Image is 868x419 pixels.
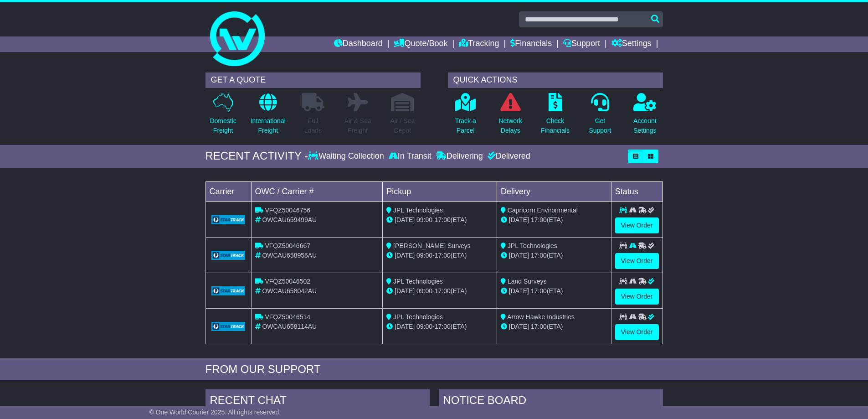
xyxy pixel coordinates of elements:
[563,36,600,52] a: Support
[395,216,415,223] span: [DATE]
[611,36,652,52] a: Settings
[508,242,557,249] span: JPL Technologies
[393,313,443,321] span: JPL Technologies
[383,181,497,202] td: Pickup
[210,116,236,135] p: Domestic Freight
[540,93,570,140] a: CheckFinancials
[250,93,286,140] a: InternationalFreight
[497,181,611,202] td: Delivery
[393,207,443,214] span: JPL Technologies
[205,181,251,202] td: Carrier
[588,93,611,140] a: GetSupport
[416,252,432,259] span: 09:00
[265,278,310,285] span: VFQZ50046502
[416,323,432,330] span: 09:00
[393,242,471,249] span: [PERSON_NAME] Surveys
[262,252,317,259] span: OWCAU658955AU
[205,363,663,376] div: FROM OUR SUPPORT
[448,72,663,88] div: QUICK ACTIONS
[251,116,286,135] p: International Freight
[485,151,530,161] div: Delivered
[633,93,657,140] a: AccountSettings
[393,278,443,285] span: JPL Technologies
[386,286,493,296] div: - (ETA)
[435,252,451,259] span: 17:00
[209,93,236,140] a: DomesticFreight
[302,116,324,135] p: Full Loads
[459,36,499,52] a: Tracking
[633,116,657,135] p: Account Settings
[615,217,659,233] a: View Order
[334,36,383,52] a: Dashboard
[262,216,317,223] span: OWCAU659499AU
[611,181,663,202] td: Status
[386,215,493,225] div: - (ETA)
[508,207,578,214] span: Capricorn Environmental
[435,216,451,223] span: 17:00
[205,72,421,88] div: GET A QUOTE
[394,36,447,52] a: Quote/Book
[416,216,432,223] span: 09:00
[615,289,659,305] a: View Order
[531,287,547,295] span: 17:00
[390,116,415,135] p: Air / Sea Depot
[498,116,522,135] p: Network Delays
[509,323,529,330] span: [DATE]
[262,287,317,295] span: OWCAU658042AU
[455,93,477,140] a: Track aParcel
[435,287,451,295] span: 17:00
[211,286,246,295] img: GetCarrierServiceLogo
[531,252,547,259] span: 17:00
[211,251,246,260] img: GetCarrierServiceLogo
[509,287,529,295] span: [DATE]
[395,287,415,295] span: [DATE]
[615,324,659,340] a: View Order
[541,116,570,135] p: Check Financials
[507,313,575,321] span: Arrow Hawke Industries
[501,322,607,331] div: (ETA)
[344,116,371,135] p: Air & Sea Freight
[434,151,485,161] div: Delivering
[262,323,317,330] span: OWCAU658114AU
[615,253,659,269] a: View Order
[386,151,434,161] div: In Transit
[205,150,308,163] div: RECENT ACTIVITY -
[508,278,547,285] span: Land Surveys
[501,215,607,225] div: (ETA)
[498,93,522,140] a: NetworkDelays
[265,242,310,249] span: VFQZ50046667
[416,287,432,295] span: 09:00
[435,323,451,330] span: 17:00
[211,322,246,331] img: GetCarrierServiceLogo
[509,252,529,259] span: [DATE]
[510,36,552,52] a: Financials
[509,216,529,223] span: [DATE]
[395,252,415,259] span: [DATE]
[386,322,493,331] div: - (ETA)
[395,323,415,330] span: [DATE]
[251,181,383,202] td: OWC / Carrier #
[531,216,547,223] span: 17:00
[455,116,476,135] p: Track a Parcel
[531,323,547,330] span: 17:00
[386,251,493,260] div: - (ETA)
[501,251,607,260] div: (ETA)
[308,151,386,161] div: Waiting Collection
[589,116,611,135] p: Get Support
[265,207,310,214] span: VFQZ50046756
[211,215,246,224] img: GetCarrierServiceLogo
[501,286,607,296] div: (ETA)
[205,389,430,414] div: RECENT CHAT
[265,313,310,321] span: VFQZ50046514
[149,409,281,416] span: © One World Courier 2025. All rights reserved.
[439,389,663,414] div: NOTICE BOARD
